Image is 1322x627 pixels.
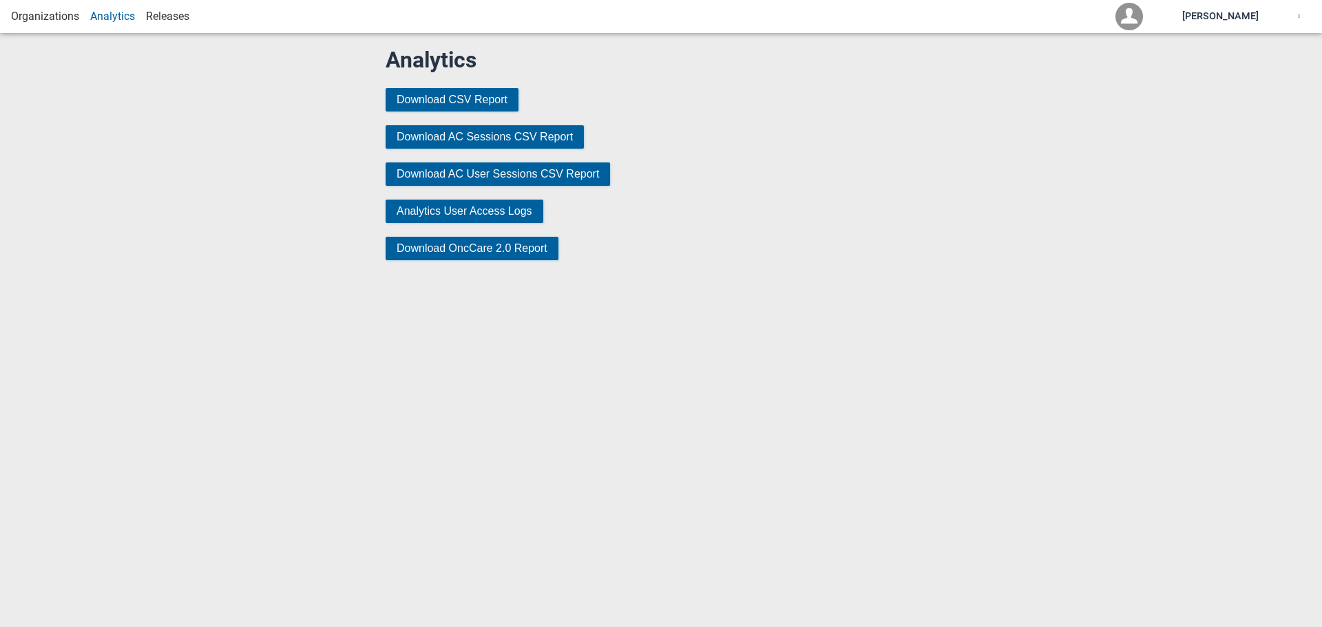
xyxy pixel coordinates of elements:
[386,200,543,223] button: Analytics User Access Logs
[386,162,610,186] button: Download AC User Sessions CSV Report
[146,10,189,23] a: Releases
[386,47,936,73] h1: Analytics
[386,125,584,149] button: Download AC Sessions CSV Report
[90,10,135,23] a: Analytics
[1182,11,1259,23] div: [PERSON_NAME]
[11,10,79,23] a: Organizations
[386,237,558,260] button: Download OncCare 2.0 Report
[1115,3,1143,30] img: profile avatar
[386,88,518,111] button: Download CSV Report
